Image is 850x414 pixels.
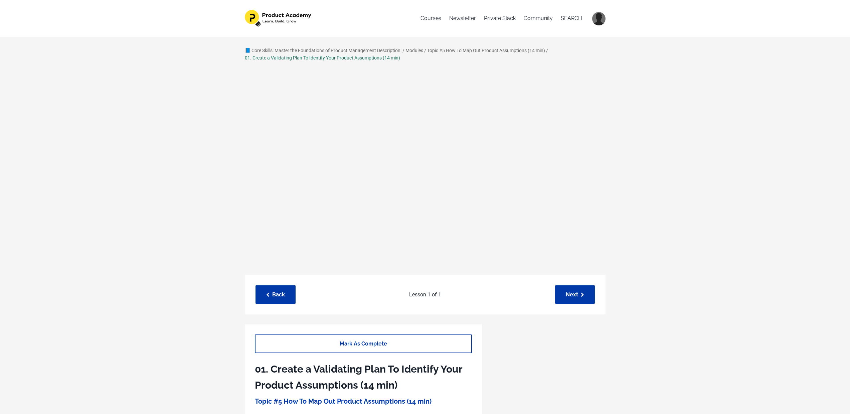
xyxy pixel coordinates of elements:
[449,10,476,27] a: Newsletter
[402,47,404,54] div: /
[484,10,516,27] a: Private Slack
[561,10,582,27] a: SEARCH
[245,48,401,53] a: 📘 Core Skills: Master the Foundations of Product Management Description:
[420,10,441,27] a: Courses
[524,10,553,27] a: Community
[424,47,426,54] div: /
[555,285,595,304] a: Next
[255,334,472,353] a: Mark As Complete
[255,361,472,393] h1: 01. Create a Validating Plan To Identify Your Product Assumptions (14 min)
[405,48,423,53] a: Modules
[299,290,552,299] p: Lesson 1 of 1
[546,47,548,54] div: /
[427,48,545,53] a: Topic #5 How To Map Out Product Assumptions (14 min)
[255,397,432,405] a: Topic #5 How To Map Out Product Assumptions (14 min)
[245,10,313,27] img: 1e4575b-f30f-f7bc-803-1053f84514_582dc3fb-c1b0-4259-95ab-5487f20d86c3.png
[256,285,296,304] a: Back
[245,54,400,61] div: 01. Create a Validating Plan To Identify Your Product Assumptions (14 min)
[592,12,606,25] img: 82c0ba29582d690064e5445c78d54ad4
